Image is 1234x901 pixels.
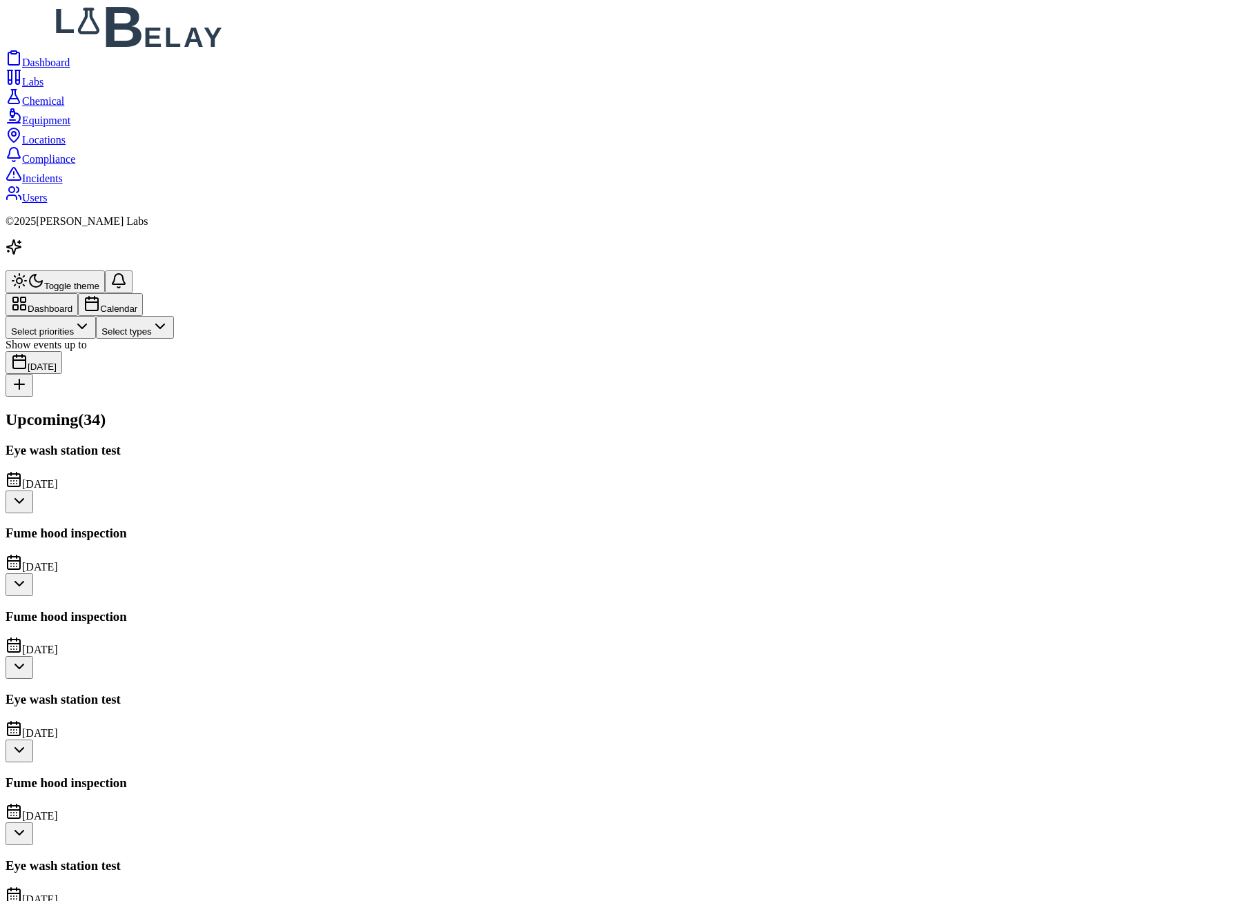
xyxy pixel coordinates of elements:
[6,185,1228,204] a: Users
[6,410,1228,429] h2: Upcoming
[22,727,58,739] span: [DATE]
[6,775,1228,846] div: Fume hood inspection[DATE]Expand card
[6,858,1228,873] h3: Eye wash station test
[6,692,1228,762] div: Eye wash station test[DATE]Expand card
[6,351,62,374] button: [DATE]
[96,316,174,339] button: Select types
[22,57,70,68] span: Dashboard
[6,69,1228,88] a: Labs
[22,644,58,655] span: [DATE]
[6,166,1228,185] a: Incidents
[6,573,33,596] button: Expand card
[6,374,33,397] button: Add Task
[6,293,78,316] button: Dashboard
[22,172,63,184] span: Incidents
[6,740,33,762] button: Expand card
[6,6,351,47] img: Lab Belay Logo
[78,293,143,316] button: Calendar
[6,215,1228,228] p: © 2025 [PERSON_NAME] Labs
[11,326,74,337] span: Select priorities
[6,443,1228,458] h3: Eye wash station test
[6,127,1228,146] a: Locations
[6,383,33,395] a: Add Task
[6,775,1228,791] h3: Fume hood inspection
[6,491,33,513] button: Expand card
[105,270,133,293] button: Messages
[6,316,96,339] button: Select priorities
[6,108,1228,127] a: Equipment
[6,822,33,845] button: Expand card
[6,609,1228,680] div: Fume hood inspection[DATE]Expand card
[6,526,1228,596] div: Fume hood inspection[DATE]Expand card
[22,115,70,126] span: Equipment
[6,526,1228,541] h3: Fume hood inspection
[22,95,64,107] span: Chemical
[6,443,1228,513] div: Eye wash station test[DATE]Expand card
[22,810,58,822] span: [DATE]
[101,326,152,337] span: Select types
[22,561,58,573] span: [DATE]
[6,656,33,679] button: Expand card
[6,88,1228,108] a: Chemical
[22,134,66,146] span: Locations
[6,146,1228,166] a: Compliance
[6,270,105,293] button: Toggle theme
[6,609,1228,624] h3: Fume hood inspection
[22,192,47,204] span: Users
[44,281,99,291] span: Toggle theme
[6,339,87,350] span: Show events up to
[22,478,58,490] span: [DATE]
[78,410,106,428] span: ( 34 )
[22,153,75,165] span: Compliance
[22,76,43,88] span: Labs
[6,692,1228,707] h3: Eye wash station test
[6,50,1228,69] a: Dashboard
